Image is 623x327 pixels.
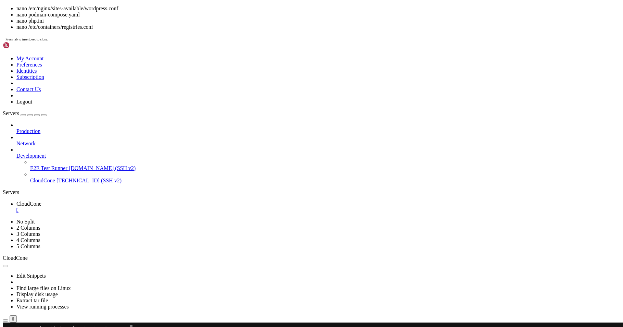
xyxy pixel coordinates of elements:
li: Network [16,134,620,147]
a: CloudCone [TECHNICAL_ID] (SSH v2) [30,178,620,184]
a: Display disk usage [16,291,58,297]
a: Network [16,141,620,147]
span: E2E Test Runner [30,165,67,171]
a: 4 Columns [16,237,40,243]
a: View running processes [16,304,69,310]
a: E2E Test Runner [DOMAIN_NAME] (SSH v2) [30,165,620,171]
span: Press tab to insert, esc to close. [5,37,48,41]
button:  [10,315,17,323]
span: [TECHNICAL_ID] (SSH v2) [56,178,122,183]
span: Servers [3,110,19,116]
li: nano /etc/containers/registries.conf [16,24,620,30]
li: Production [16,122,620,134]
a: Preferences [16,62,42,68]
span: CloudCone [30,178,55,183]
li: CloudCone [TECHNICAL_ID] (SSH v2) [30,171,620,184]
a: 3 Columns [16,231,40,237]
x-row: root@nova:~/data/docker_data/nexterm# nano [3,3,533,9]
a: Subscription [16,74,44,80]
img: Shellngn [3,42,42,49]
span: CloudCone [3,255,28,261]
a: Extract tar file [16,298,48,303]
a:  [16,207,620,213]
li: Development [16,147,620,184]
li: E2E Test Runner [DOMAIN_NAME] (SSH v2) [30,159,620,171]
a: Servers [3,110,47,116]
div: (43, 0) [127,3,130,9]
a: Logout [16,99,32,105]
span: Development [16,153,46,159]
li: nano podman-compose.yaml [16,12,620,18]
a: CloudCone [16,201,620,213]
a: No Split [16,219,35,225]
div: Servers [3,189,620,195]
a: My Account [16,56,44,61]
span: [DOMAIN_NAME] (SSH v2) [69,165,136,171]
span: Production [16,128,40,134]
a: Development [16,153,620,159]
li: nano /etc/nginx/sites-available/wordpress.conf [16,5,620,12]
div:  [12,316,14,322]
a: Edit Snippets [16,273,46,279]
span: CloudCone [16,201,41,207]
a: Contact Us [16,86,41,92]
span: Network [16,141,36,146]
li: nano php.ini [16,18,620,24]
a: 2 Columns [16,225,40,231]
a: Find large files on Linux [16,285,71,291]
a: Production [16,128,620,134]
a: 5 Columns [16,243,40,249]
a: Identities [16,68,37,74]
